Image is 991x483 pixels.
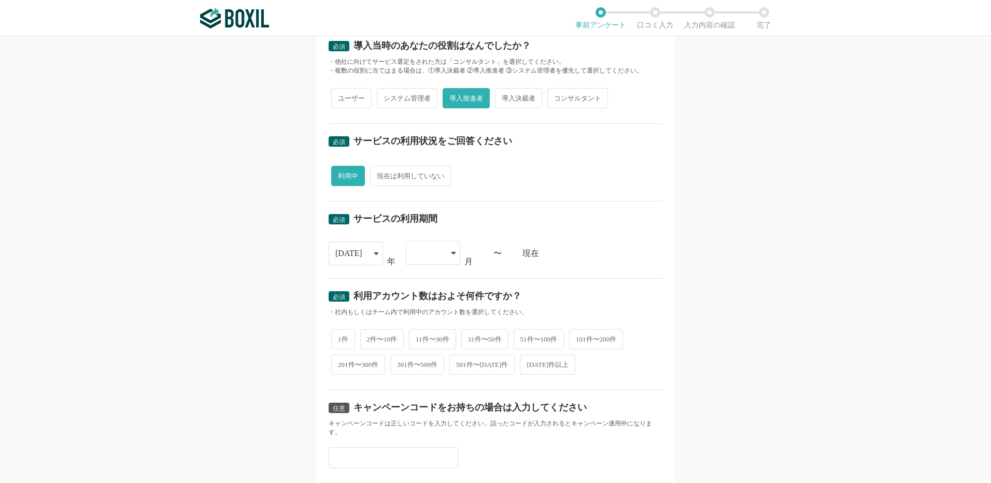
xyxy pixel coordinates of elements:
img: ボクシルSaaS_ロゴ [200,8,269,29]
span: 必須 [333,43,345,50]
span: 2件〜10件 [360,329,404,349]
div: キャンペーンコードは正しいコードを入力してください。誤ったコードが入力されるとキャンペーン適用外になります。 [329,419,662,437]
div: 月 [464,258,473,266]
span: 現在は利用していない [370,166,451,186]
span: 11件〜30件 [409,329,456,349]
div: キャンペーンコードをお持ちの場合は入力してください [353,403,587,412]
span: 必須 [333,293,345,301]
span: [DATE]件以上 [520,354,575,375]
span: 301件〜500件 [390,354,444,375]
li: 口コミ入力 [628,7,682,29]
div: サービスの利用状況をご回答ください [353,136,512,146]
span: 任意 [333,405,345,412]
div: ・複数の役割に当てはまる場合は、①導入決裁者 ②導入推進者 ③システム管理者を優先して選択してください。 [329,66,662,75]
div: サービスの利用期間 [353,214,437,223]
li: 事前アンケート [573,7,628,29]
span: 必須 [333,138,345,146]
span: 201件〜300件 [331,354,385,375]
li: 入力内容の確認 [682,7,737,29]
span: 31件〜50件 [461,329,508,349]
div: 年 [387,258,395,266]
span: コンサルタント [547,88,608,108]
span: 導入決裁者 [495,88,542,108]
span: システム管理者 [377,88,437,108]
span: 導入推進者 [443,88,490,108]
div: 現在 [522,249,662,258]
div: ・他社に向けてサービス選定をされた方は「コンサルタント」を選択してください。 [329,58,662,66]
span: 1件 [331,329,355,349]
div: [DATE] [335,242,362,265]
span: 必須 [333,216,345,223]
span: 利用中 [331,166,365,186]
span: ユーザー [331,88,372,108]
span: 501件〜[DATE]件 [449,354,515,375]
span: 51件〜100件 [514,329,564,349]
div: ・社内もしくはチーム内で利用中のアカウント数を選択してください。 [329,308,662,317]
div: 〜 [493,249,502,258]
div: 利用アカウント数はおよそ何件ですか？ [353,291,521,301]
div: 導入当時のあなたの役割はなんでしたか？ [353,41,531,50]
li: 完了 [737,7,791,29]
span: 101件〜200件 [569,329,623,349]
